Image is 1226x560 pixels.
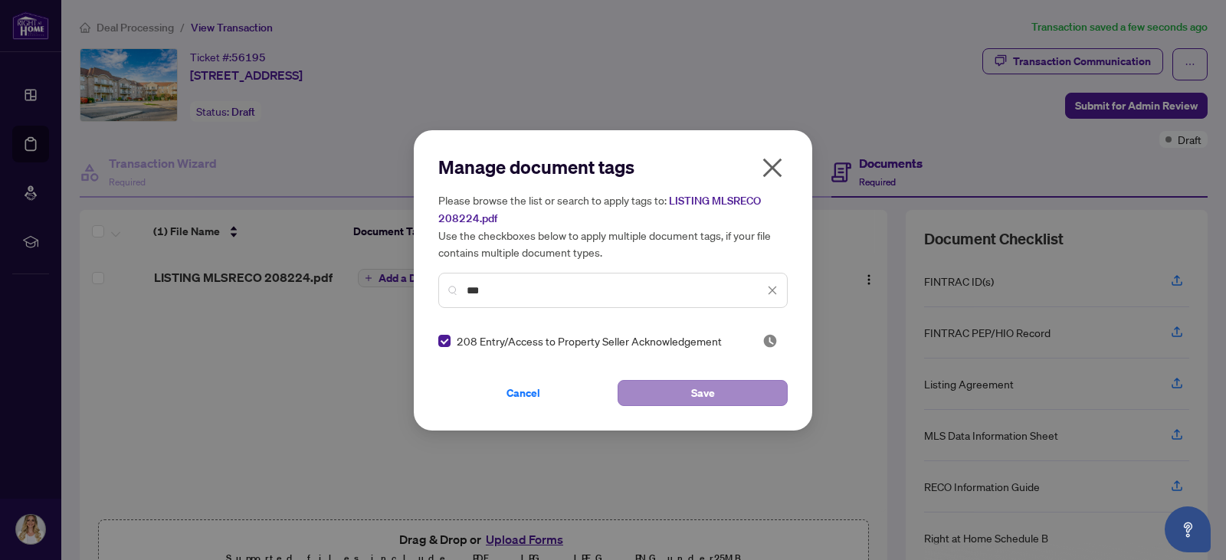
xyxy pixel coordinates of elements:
[438,380,608,406] button: Cancel
[762,333,778,349] img: status
[691,381,715,405] span: Save
[457,332,722,349] span: 208 Entry/Access to Property Seller Acknowledgement
[438,194,761,225] span: LISTING MLSRECO 208224.pdf
[438,192,788,260] h5: Please browse the list or search to apply tags to: Use the checkboxes below to apply multiple doc...
[762,333,778,349] span: Pending Review
[618,380,788,406] button: Save
[760,156,785,180] span: close
[767,285,778,296] span: close
[506,381,540,405] span: Cancel
[1165,506,1211,552] button: Open asap
[438,155,788,179] h2: Manage document tags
